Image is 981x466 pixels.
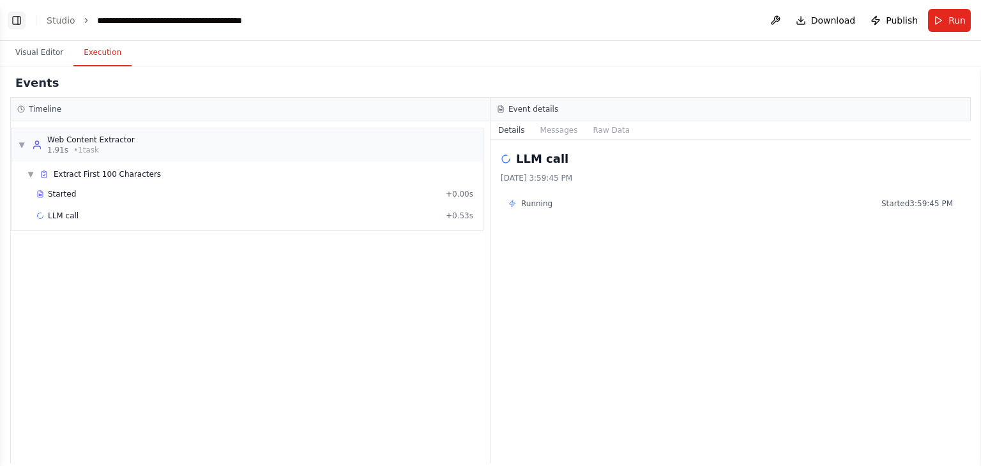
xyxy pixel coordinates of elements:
span: • 1 task [73,145,99,155]
span: Started [48,189,76,199]
div: Web Content Extractor [47,135,135,145]
span: 1.91s [47,145,68,155]
button: Raw Data [585,121,637,139]
button: Run [928,9,971,32]
span: + 0.53s [446,211,473,221]
span: Extract First 100 Characters [54,169,161,179]
span: Running [521,199,552,209]
button: Download [791,9,861,32]
span: Started 3:59:45 PM [881,199,953,209]
span: Run [948,14,966,27]
h3: Event details [508,104,558,114]
button: Details [490,121,533,139]
h2: Events [15,74,59,92]
a: Studio [47,15,75,26]
span: ▼ [27,169,34,179]
button: Messages [533,121,586,139]
span: Publish [886,14,918,27]
span: + 0.00s [446,189,473,199]
h3: Timeline [29,104,61,114]
button: Show left sidebar [8,11,26,29]
button: Execution [73,40,132,66]
nav: breadcrumb [47,14,274,27]
span: ▼ [18,140,26,150]
button: Publish [865,9,923,32]
span: LLM call [48,211,79,221]
button: Visual Editor [5,40,73,66]
span: Download [811,14,856,27]
h2: LLM call [516,150,568,168]
div: [DATE] 3:59:45 PM [501,173,961,183]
